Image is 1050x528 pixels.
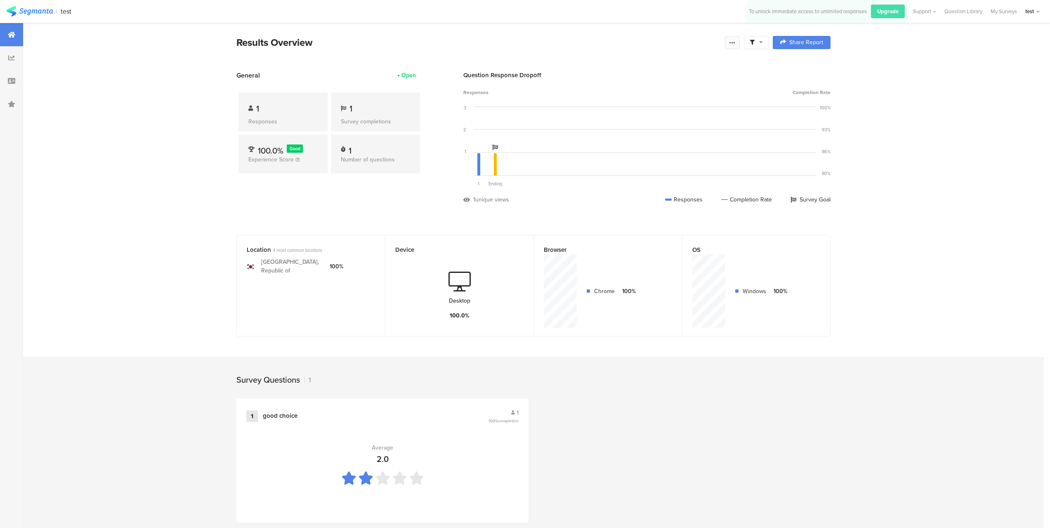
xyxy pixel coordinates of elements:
[692,245,807,254] div: OS
[349,144,352,153] div: 1
[372,443,393,452] div: Average
[820,104,831,111] div: 100%
[488,418,519,424] span: 100%
[236,35,721,50] div: Results Overview
[465,148,466,155] div: 1
[464,104,466,111] div: 3
[492,144,498,150] i: Survey Goal
[463,89,488,96] span: Responses
[56,7,57,16] div: |
[449,296,470,305] div: Desktop
[401,71,416,80] div: Open
[248,155,294,164] span: Experience Score
[789,40,823,45] span: Share Report
[867,5,905,18] a: Upgrade
[395,245,510,254] div: Device
[487,180,503,187] div: Ending
[749,7,867,15] div: To unlock immediate access to unlimited responses
[940,7,986,15] a: Question Library
[822,126,831,133] div: 93%
[478,180,479,187] span: 1
[475,195,509,204] div: unique views
[247,245,361,254] div: Location
[743,287,766,296] div: Windows
[273,247,322,253] span: 4 most common locations
[450,311,470,320] div: 100.0%
[248,117,318,126] div: Responses
[793,89,831,96] span: Completion Rate
[517,408,519,417] span: 1
[258,144,283,157] span: 100.0%
[594,287,615,296] div: Chrome
[6,6,53,17] img: segmanta logo
[236,71,260,80] span: General
[290,145,300,152] span: Good
[822,170,831,177] div: 80%
[498,418,519,424] span: completion
[721,195,772,204] div: Completion Rate
[256,102,259,115] span: 1
[377,453,389,465] div: 2.0
[330,262,343,271] div: 100%
[822,148,831,155] div: 86%
[790,195,831,204] div: Survey Goal
[263,412,297,420] div: good choice
[1025,7,1034,15] div: test
[61,7,71,15] div: test
[665,195,703,204] div: Responses
[463,126,466,133] div: 2
[341,117,410,126] div: Survey completions
[349,102,352,115] span: 1
[236,374,300,386] div: Survey Questions
[913,5,936,18] div: Support
[261,258,323,275] div: [GEOGRAPHIC_DATA], Republic of
[621,287,636,296] div: 100%
[986,7,1021,15] a: My Surveys
[544,245,658,254] div: Browser
[871,5,905,18] div: Upgrade
[473,195,475,204] div: 1
[773,287,787,296] div: 100%
[304,375,311,385] div: 1
[341,155,395,164] span: Number of questions
[463,71,831,80] div: Question Response Dropoff
[246,410,258,422] div: 1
